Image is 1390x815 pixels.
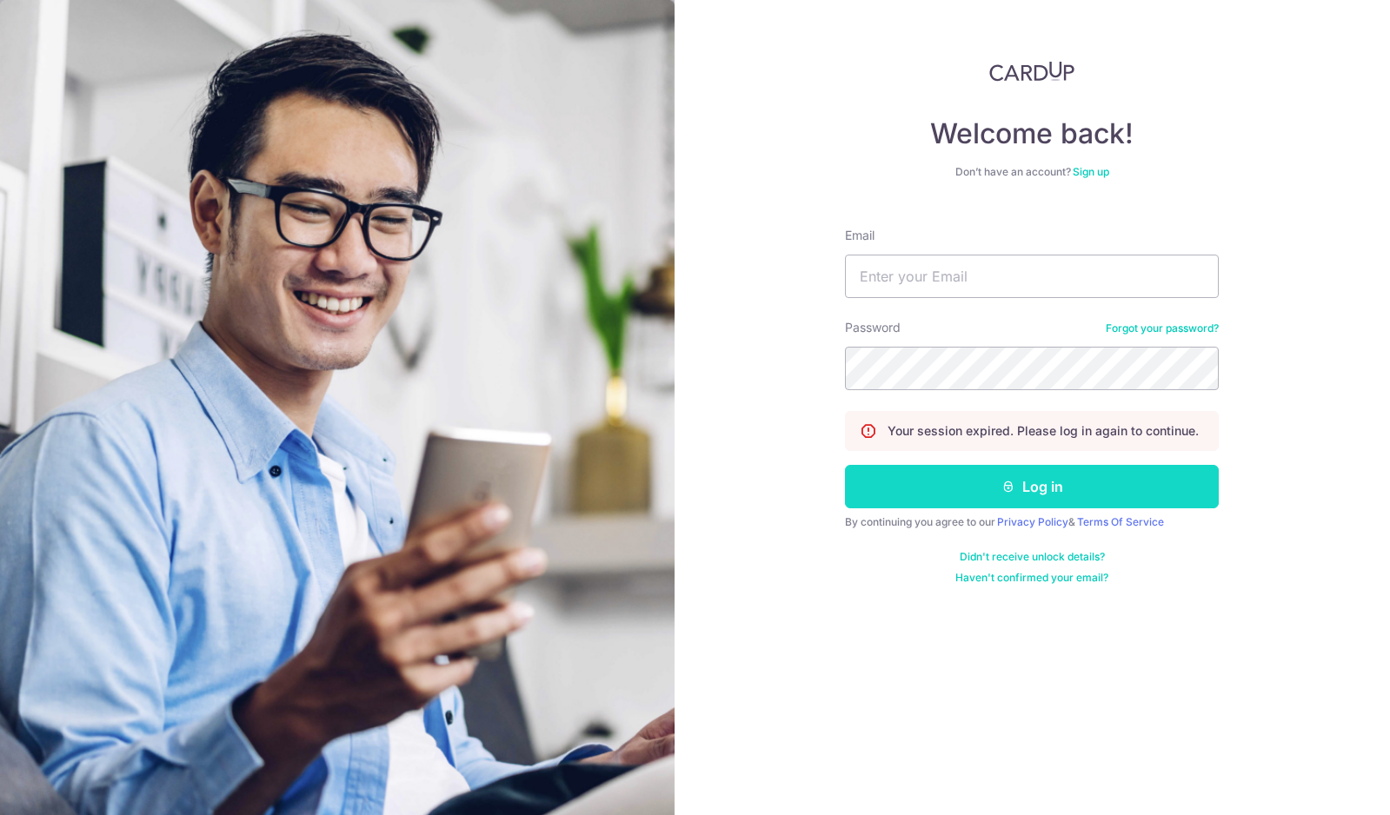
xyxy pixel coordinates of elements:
h4: Welcome back! [845,116,1219,151]
img: CardUp Logo [989,61,1074,82]
a: Haven't confirmed your email? [955,571,1108,585]
p: Your session expired. Please log in again to continue. [888,422,1199,440]
label: Password [845,319,901,336]
a: Terms Of Service [1077,515,1164,528]
div: Don’t have an account? [845,165,1219,179]
a: Didn't receive unlock details? [960,550,1105,564]
div: By continuing you agree to our & [845,515,1219,529]
a: Forgot your password? [1106,321,1219,335]
button: Log in [845,465,1219,508]
a: Sign up [1073,165,1109,178]
input: Enter your Email [845,255,1219,298]
label: Email [845,227,875,244]
a: Privacy Policy [997,515,1068,528]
